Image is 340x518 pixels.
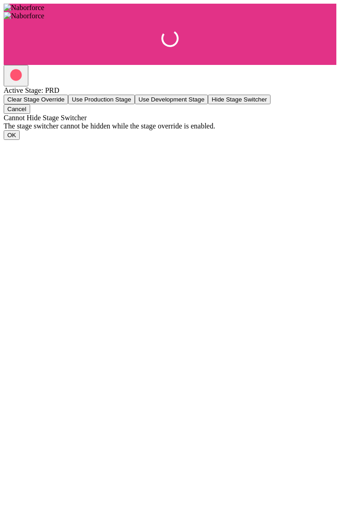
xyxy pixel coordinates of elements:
[4,114,336,122] div: Cannot Hide Stage Switcher
[4,122,336,130] div: The stage switcher cannot be hidden while the stage override is enabled.
[135,95,208,104] button: Use Development Stage
[68,95,135,104] button: Use Production Stage
[4,4,44,12] img: Naborforce
[4,12,44,20] img: Naborforce
[208,95,271,104] button: Hide Stage Switcher
[4,130,20,140] button: OK
[4,104,30,114] button: Cancel
[4,95,68,104] button: Clear Stage Override
[4,86,336,95] div: Active Stage: PRD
